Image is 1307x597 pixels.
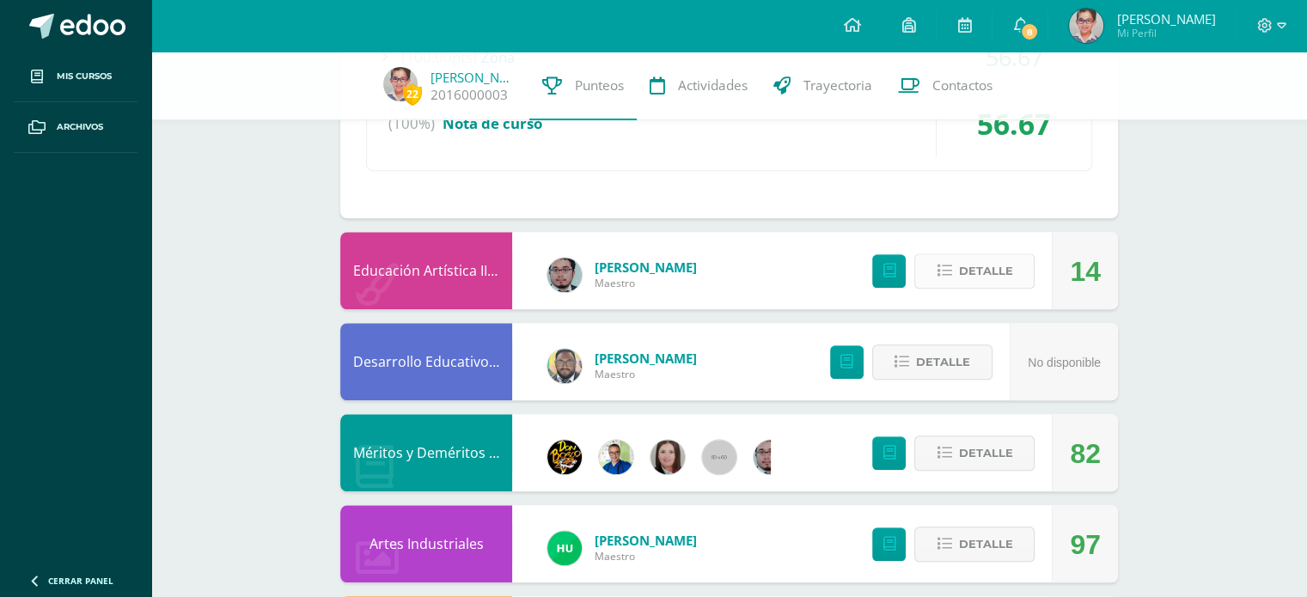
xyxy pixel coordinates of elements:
[760,52,885,120] a: Trayectoria
[637,52,760,120] a: Actividades
[14,52,137,102] a: Mis cursos
[885,52,1005,120] a: Contactos
[872,344,992,380] button: Detalle
[595,276,697,290] span: Maestro
[340,414,512,491] div: Méritos y Deméritos 1ro. Básico "B"
[431,69,516,86] a: [PERSON_NAME]
[595,350,697,367] span: [PERSON_NAME]
[958,255,1012,287] span: Detalle
[803,76,872,94] span: Trayectoria
[1070,506,1101,583] div: 97
[547,258,582,292] img: 5fac68162d5e1b6fbd390a6ac50e103d.png
[932,76,992,94] span: Contactos
[340,323,512,400] div: Desarrollo Educativo y Proyecto de Vida
[1069,9,1103,43] img: d06bc060a216a9825672d06be52b8b9d.png
[443,113,542,133] span: Nota de curso
[383,67,418,101] img: d06bc060a216a9825672d06be52b8b9d.png
[1070,233,1101,310] div: 14
[547,440,582,474] img: eda3c0d1caa5ac1a520cf0290d7c6ae4.png
[1116,10,1215,27] span: [PERSON_NAME]
[754,440,788,474] img: 5fac68162d5e1b6fbd390a6ac50e103d.png
[575,76,624,94] span: Punteos
[702,440,736,474] img: 60x60
[1028,356,1101,369] span: No disponible
[547,349,582,383] img: 712781701cd376c1a616437b5c60ae46.png
[914,253,1035,289] button: Detalle
[57,120,103,134] span: Archivos
[403,83,422,105] span: 22
[977,104,1051,143] span: 56.67
[14,102,137,153] a: Archivos
[340,505,512,582] div: Artes Industriales
[914,527,1035,562] button: Detalle
[599,440,633,474] img: 692ded2a22070436d299c26f70cfa591.png
[388,91,435,156] span: (100%)
[916,346,970,378] span: Detalle
[1116,26,1215,40] span: Mi Perfil
[340,232,512,309] div: Educación Artística II, Artes Plásticas
[57,70,112,83] span: Mis cursos
[595,532,697,549] span: [PERSON_NAME]
[1070,415,1101,492] div: 82
[958,528,1012,560] span: Detalle
[958,437,1012,469] span: Detalle
[595,549,697,563] span: Maestro
[431,86,508,104] a: 2016000003
[595,259,697,276] span: [PERSON_NAME]
[48,575,113,587] span: Cerrar panel
[529,52,637,120] a: Punteos
[650,440,685,474] img: 8af0450cf43d44e38c4a1497329761f3.png
[595,367,697,381] span: Maestro
[547,531,582,565] img: fd23069c3bd5c8dde97a66a86ce78287.png
[678,76,748,94] span: Actividades
[914,436,1035,471] button: Detalle
[1020,22,1039,41] span: 8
